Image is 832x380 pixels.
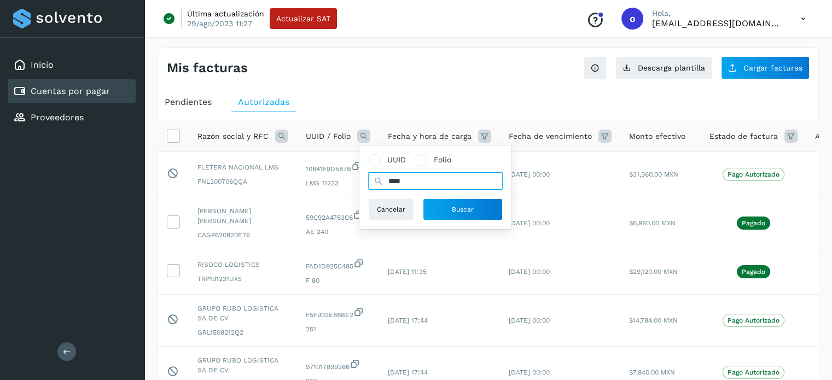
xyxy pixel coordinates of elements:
[629,219,676,227] span: $6,960.00 MXN
[509,219,550,227] span: [DATE] 00:00
[306,178,370,188] span: LMS 11233
[31,60,54,70] a: Inicio
[276,15,330,22] span: Actualizar SAT
[728,317,779,324] p: Pago Autorizado
[197,230,288,240] span: CAGP620820E76
[728,369,779,376] p: Pago Autorizado
[31,86,110,96] a: Cuentas por pagar
[187,9,264,19] p: Última actualización
[509,171,550,178] span: [DATE] 00:00
[638,64,705,72] span: Descarga plantilla
[306,276,370,285] span: F 80
[388,317,428,324] span: [DATE] 17:44
[187,19,252,28] p: 29/ago/2023 11:27
[629,369,675,376] span: $7,840.00 MXN
[629,268,678,276] span: $29,120.00 MXN
[8,106,136,130] div: Proveedores
[197,177,288,186] span: FNL200706QQA
[388,268,427,276] span: [DATE] 11:35
[306,161,370,174] span: 10841F9D587B
[743,64,802,72] span: Cargar facturas
[728,171,779,178] p: Pago Autorizado
[652,18,783,28] p: orlando@rfllogistics.com.mx
[306,258,370,271] span: FAD1D925C485
[165,97,212,107] span: Pendientes
[8,53,136,77] div: Inicio
[8,79,136,103] div: Cuentas por pagar
[509,317,550,324] span: [DATE] 00:00
[306,131,351,142] span: UUID / Folio
[629,317,678,324] span: $14,784.00 MXN
[306,359,370,372] span: 971017899266
[197,131,269,142] span: Razón social y RFC
[238,97,289,107] span: Autorizadas
[306,324,370,334] span: 251
[197,303,288,323] span: GRUPO RUBO LOGISTICA SA DE CV
[306,307,370,320] span: F5F903E88BE2
[709,131,778,142] span: Estado de factura
[197,162,288,172] span: FLETERA NACIONAL LMS
[509,131,592,142] span: Fecha de vencimiento
[31,112,84,122] a: Proveedores
[306,227,370,237] span: AE 240
[615,56,712,79] button: Descarga plantilla
[742,268,765,276] p: Pagado
[306,209,370,223] span: 59C92A4763C6
[629,131,685,142] span: Monto efectivo
[509,268,550,276] span: [DATE] 00:00
[721,56,810,79] button: Cargar facturas
[509,369,550,376] span: [DATE] 00:00
[270,8,337,29] button: Actualizar SAT
[197,260,288,270] span: RISOCO LOGISTICS
[197,328,288,337] span: GRL1508212Q2
[167,60,248,76] h4: Mis facturas
[652,9,783,18] p: Hola,
[742,219,765,227] p: Pagado
[388,369,428,376] span: [DATE] 17:44
[629,171,678,178] span: $31,360.00 MXN
[197,355,288,375] span: GRUPO RUBO LOGISTICA SA DE CV
[197,274,288,284] span: TRP191231UX5
[197,206,288,226] span: [PERSON_NAME] [PERSON_NAME]
[388,131,472,142] span: Fecha y hora de carga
